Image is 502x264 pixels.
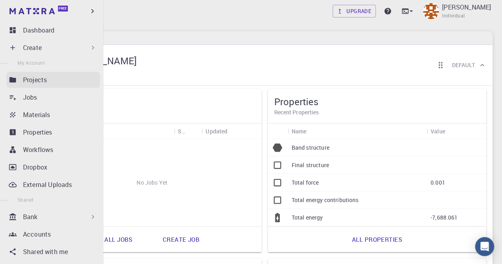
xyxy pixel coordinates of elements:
[343,230,411,249] a: All properties
[6,177,100,193] a: External Uploads
[6,22,100,38] a: Dashboard
[445,125,458,137] button: Sort
[6,89,100,105] a: Jobs
[206,123,227,139] div: Updated
[6,124,100,140] a: Properties
[17,60,45,66] span: My Account
[442,12,465,20] span: Individual
[6,244,100,260] a: Shared with me
[23,75,47,85] p: Projects
[333,5,376,17] a: Upgrade
[23,162,47,172] p: Dropbox
[274,95,480,108] h5: Properties
[185,125,198,137] button: Sort
[292,179,319,187] p: Total force
[6,159,100,175] a: Dropbox
[43,139,261,226] div: No Jobs Yet
[23,247,68,256] p: Shared with me
[292,196,359,204] p: Total energy contributions
[23,145,53,154] p: Workflows
[6,72,100,88] a: Projects
[274,108,480,117] h6: Recent Properties
[475,237,494,256] div: Open Intercom Messenger
[96,230,141,249] a: All jobs
[23,127,52,137] p: Properties
[63,123,174,139] div: Name
[452,61,475,69] h6: Default
[178,123,185,139] div: Status
[268,123,288,139] div: Icon
[292,214,323,222] p: Total energy
[6,142,100,158] a: Workflows
[23,229,51,239] p: Accounts
[17,197,33,203] span: Shared
[431,179,445,187] p: 0.001
[433,57,448,73] button: Reorder cards
[23,180,72,189] p: External Uploads
[442,2,491,12] p: [PERSON_NAME]
[23,110,50,119] p: Materials
[49,108,255,117] h6: Recent Jobs
[423,3,439,19] img: Brian Burcham
[427,123,486,139] div: Value
[23,25,54,35] p: Dashboard
[154,230,208,249] a: Create job
[288,123,427,139] div: Name
[49,95,255,108] h5: Jobs
[431,214,458,222] p: -7,688.061
[23,43,42,52] p: Create
[431,123,445,139] div: Value
[16,6,44,13] span: Support
[202,123,261,139] div: Updated
[23,212,38,222] p: Bank
[227,125,240,137] button: Sort
[6,107,100,123] a: Materials
[6,226,100,242] a: Accounts
[6,209,100,225] div: Bank
[174,123,202,139] div: Status
[292,144,329,152] p: Band structure
[292,161,329,169] p: Final structure
[10,8,55,14] img: logo
[292,123,307,139] div: Name
[37,45,492,86] div: Brian Burcham[PERSON_NAME]IndividualReorder cardsDefault
[23,92,37,102] p: Jobs
[306,125,319,137] button: Sort
[6,40,100,56] div: Create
